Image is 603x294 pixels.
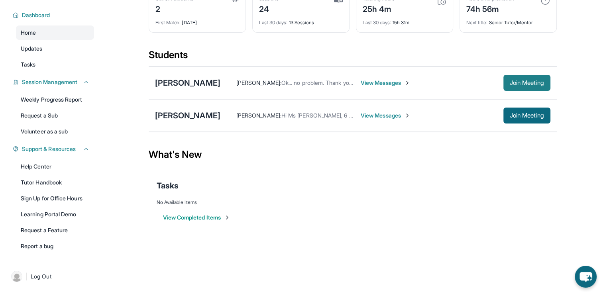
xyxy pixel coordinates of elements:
span: [PERSON_NAME] : [236,112,281,119]
a: Help Center [16,159,94,174]
span: View Messages [361,112,411,120]
a: Learning Portal Demo [16,207,94,221]
div: 24 [259,2,279,15]
button: View Completed Items [163,214,230,221]
span: Last 30 days : [259,20,288,25]
span: Session Management [22,78,77,86]
img: Chevron-Right [404,112,411,119]
span: Hi Ms [PERSON_NAME], 6 pm is confirmed. Thank you! [281,112,420,119]
div: What's New [149,137,557,172]
span: Tasks [21,61,35,69]
div: 74h 56m [466,2,514,15]
a: |Log Out [8,268,94,285]
div: [PERSON_NAME] [155,110,220,121]
span: Ok... no problem. Thank you for letting me know😊 [281,79,409,86]
div: 25h 4m [363,2,395,15]
div: 2 [155,2,193,15]
a: Request a Sub [16,108,94,123]
a: Tasks [16,57,94,72]
a: Weekly Progress Report [16,92,94,107]
div: No Available Items [157,199,549,206]
button: Join Meeting [503,75,550,91]
div: Senior Tutor/Mentor [466,15,550,26]
div: 13 Sessions [259,15,343,26]
span: Log Out [31,272,51,280]
span: Tasks [157,180,179,191]
span: Next title : [466,20,488,25]
div: [DATE] [155,15,239,26]
a: Home [16,25,94,40]
a: Report a bug [16,239,94,253]
button: Session Management [19,78,89,86]
a: Volunteer as a sub [16,124,94,139]
span: Home [21,29,36,37]
div: Students [149,49,557,66]
img: user-img [11,271,22,282]
a: Tutor Handbook [16,175,94,190]
div: [PERSON_NAME] [155,77,220,88]
button: Dashboard [19,11,89,19]
button: chat-button [575,266,597,288]
a: Request a Feature [16,223,94,237]
a: Updates [16,41,94,56]
img: Chevron-Right [404,80,411,86]
span: Support & Resources [22,145,76,153]
span: Last 30 days : [363,20,391,25]
button: Support & Resources [19,145,89,153]
span: Updates [21,45,43,53]
span: Dashboard [22,11,50,19]
span: | [26,272,27,281]
button: Join Meeting [503,108,550,123]
span: Join Meeting [510,113,544,118]
span: First Match : [155,20,181,25]
span: Join Meeting [510,80,544,85]
a: Sign Up for Office Hours [16,191,94,206]
span: View Messages [361,79,411,87]
div: 15h 31m [363,15,446,26]
span: [PERSON_NAME] : [236,79,281,86]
